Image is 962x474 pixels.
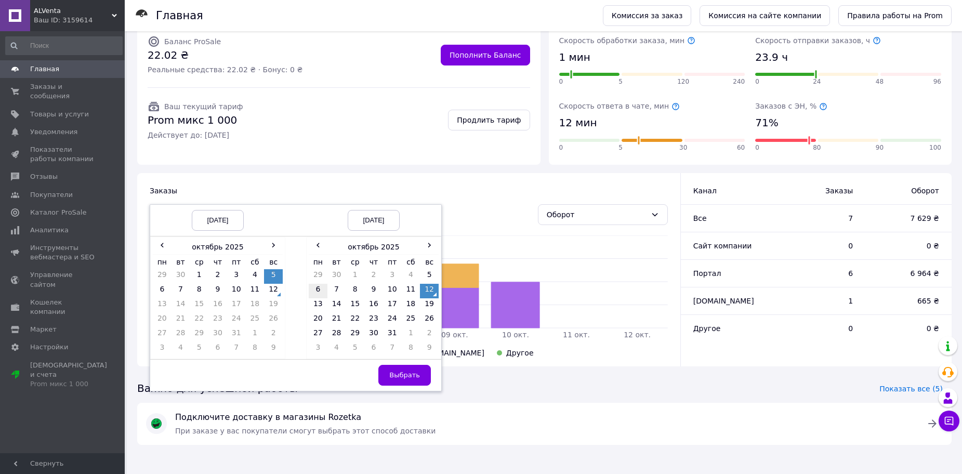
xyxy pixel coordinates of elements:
span: [DOMAIN_NAME] [693,297,754,305]
span: Заказов с ЭН, % [755,102,827,110]
td: 12 [264,284,283,298]
td: 27 [309,327,327,342]
span: Другое [693,324,721,333]
td: 6 [364,342,383,357]
span: 0 [755,143,759,152]
th: пт [227,254,246,269]
span: 0 [559,77,563,86]
td: 5 [190,342,208,357]
td: 12 [420,284,439,298]
td: 10 [383,284,402,298]
span: 48 [876,77,884,86]
span: 1 мин [559,50,590,65]
th: чт [364,254,383,269]
span: Главная [30,64,59,74]
td: 25 [246,313,265,327]
span: Prom микс 1 000 [148,113,243,128]
th: сб [402,254,420,269]
td: 7 [383,342,402,357]
th: сб [246,254,265,269]
span: Оборот [874,186,939,196]
span: 6 964 ₴ [874,268,939,279]
td: 5 [420,269,439,284]
span: Заказы и сообщения [30,82,96,101]
span: Портал [693,269,721,278]
span: 22.02 ₴ [148,48,302,63]
span: 0 [783,323,853,334]
input: Поиск [5,36,123,55]
td: 3 [309,342,327,357]
td: 10 [227,284,246,298]
td: 26 [420,313,439,327]
td: 30 [208,327,227,342]
span: Каталог ProSale [30,208,86,217]
td: 13 [153,298,172,313]
td: 15 [346,298,364,313]
td: 23 [364,313,383,327]
span: Другое [506,349,534,357]
span: Действует до: [DATE] [148,130,243,140]
span: › [420,240,439,250]
h1: Главная [156,9,203,22]
span: Скорость ответа в чате, мин [559,102,680,110]
td: 15 [190,298,208,313]
td: 20 [309,313,327,327]
a: Подключите доставку в магазины RozetkaПри заказе у вас покупатели смогут выбрать этот способ дост... [137,403,952,445]
td: 5 [346,342,364,357]
tspan: 11 окт. [563,331,590,339]
span: Важно для успешной работы [137,381,298,396]
span: 12 мин [559,115,597,130]
td: 21 [327,313,346,327]
td: 6 [153,284,172,298]
a: Продлить тариф [448,110,530,130]
td: 4 [402,269,420,284]
span: Баланс ProSale [164,37,221,46]
td: 24 [227,313,246,327]
td: 4 [172,342,190,357]
span: Заказы [783,186,853,196]
span: 24 [813,77,821,86]
td: 14 [327,298,346,313]
span: 6 [783,268,853,279]
tspan: 12 окт. [624,331,651,339]
th: ср [190,254,208,269]
span: Заказы [150,187,177,195]
td: 3 [227,269,246,284]
td: 25 [402,313,420,327]
span: Инструменты вебмастера и SEO [30,243,96,262]
td: 22 [190,313,208,327]
td: 11 [246,284,265,298]
td: 3 [383,269,402,284]
span: Маркет [30,325,57,334]
td: 18 [246,298,265,313]
td: 6 [208,342,227,357]
span: Все [693,214,707,222]
th: октябрь 2025 [172,240,265,255]
span: Скорость отправки заказов, ч [755,36,880,45]
span: ‹ [309,240,327,250]
span: 80 [813,143,821,152]
td: 1 [246,327,265,342]
td: 1 [346,269,364,284]
th: вс [264,254,283,269]
span: Реальные средства: 22.02 ₴ · Бонус: 0 ₴ [148,64,302,75]
a: Комиссия на сайте компании [700,5,830,26]
td: 19 [264,298,283,313]
span: 96 [933,77,941,86]
td: 31 [383,327,402,342]
td: 5 [264,269,283,284]
span: 60 [737,143,745,152]
td: 9 [264,342,283,357]
td: 24 [383,313,402,327]
span: [DOMAIN_NAME] [424,349,484,357]
button: Выбрать [378,365,431,386]
td: 29 [346,327,364,342]
td: 18 [402,298,420,313]
span: 665 ₴ [874,296,939,306]
td: 6 [309,284,327,298]
td: 4 [246,269,265,284]
td: 30 [327,269,346,284]
td: 20 [153,313,172,327]
span: 0 [755,77,759,86]
button: Чат с покупателем [939,411,959,431]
